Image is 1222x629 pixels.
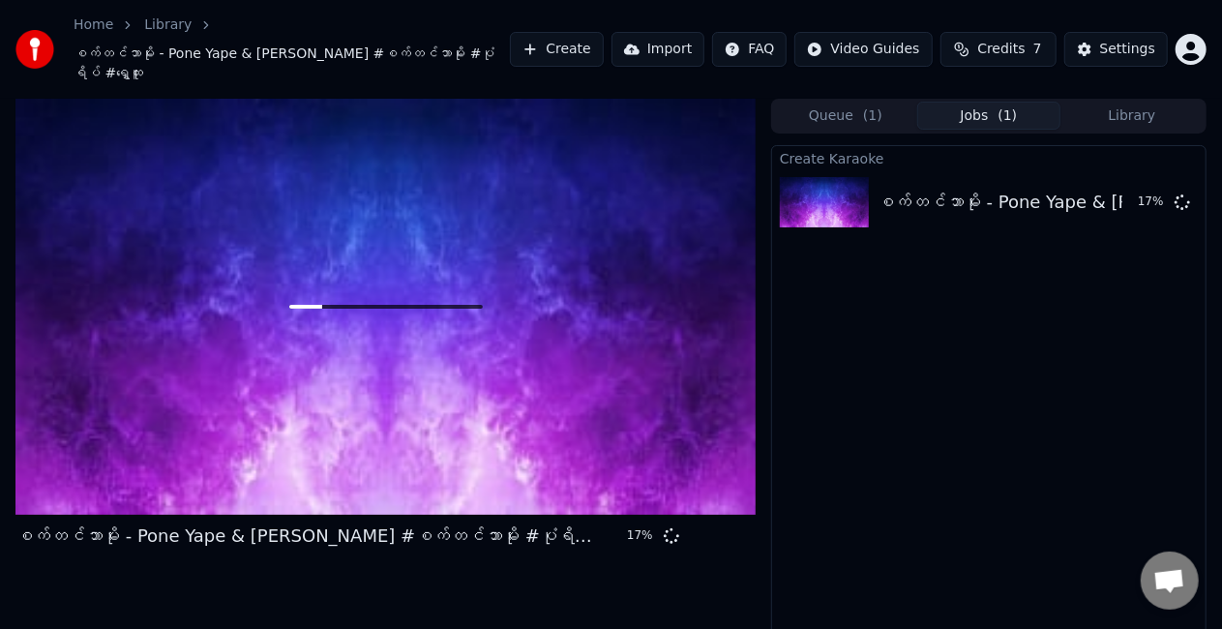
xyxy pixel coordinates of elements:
span: စက်တင်ဘာမိုး - Pone Yape & [PERSON_NAME] #စက်တင်ဘာမိုး #ပုံရိပ် #ရွှေထူး [74,45,510,83]
div: Create Karaoke [772,146,1206,169]
button: FAQ [712,32,787,67]
span: Credits [977,40,1025,59]
div: 17 % [627,528,656,544]
div: Open chat [1141,552,1199,610]
span: ( 1 ) [863,106,882,126]
nav: breadcrumb [74,15,510,83]
button: Queue [774,102,917,130]
span: 7 [1033,40,1042,59]
button: Library [1060,102,1204,130]
span: ( 1 ) [998,106,1018,126]
div: Settings [1100,40,1155,59]
div: 17 % [1138,195,1167,210]
button: Create [510,32,604,67]
div: စက်တင်ဘာမိုး - Pone Yape & [PERSON_NAME] #စက်တင်ဘာမိုး #ပုံရိပ် #ရွှေထူး [15,523,596,550]
a: Library [144,15,192,35]
button: Video Guides [794,32,932,67]
button: Import [611,32,704,67]
a: Home [74,15,113,35]
button: Jobs [917,102,1060,130]
button: Credits7 [940,32,1057,67]
button: Settings [1064,32,1168,67]
img: youka [15,30,54,69]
